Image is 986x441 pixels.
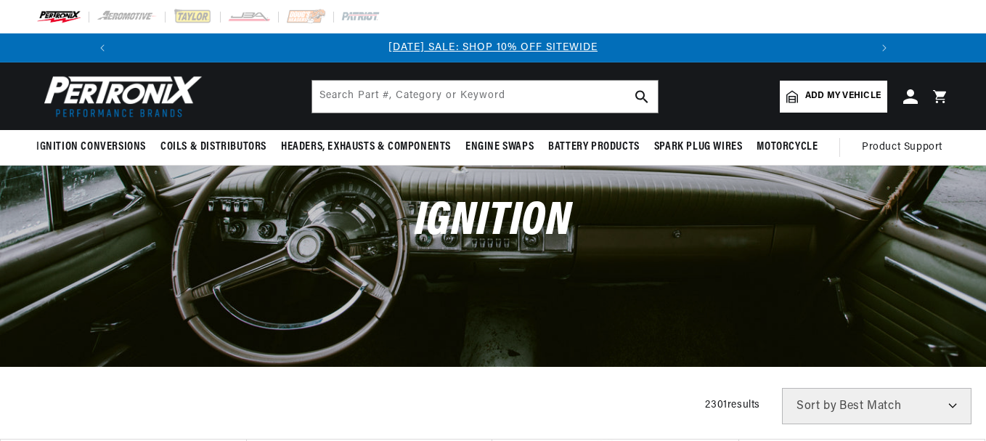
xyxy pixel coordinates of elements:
[780,81,887,113] a: Add my vehicle
[458,130,541,164] summary: Engine Swaps
[757,139,818,155] span: Motorcycle
[862,139,942,155] span: Product Support
[160,139,266,155] span: Coils & Distributors
[647,130,750,164] summary: Spark Plug Wires
[541,130,647,164] summary: Battery Products
[862,130,950,165] summary: Product Support
[153,130,274,164] summary: Coils & Distributors
[626,81,658,113] button: search button
[36,71,203,121] img: Pertronix
[36,139,146,155] span: Ignition Conversions
[415,198,572,246] span: Ignition
[805,89,881,103] span: Add my vehicle
[36,130,153,164] summary: Ignition Conversions
[88,33,117,62] button: Translation missing: en.sections.announcements.previous_announcement
[465,139,534,155] span: Engine Swaps
[117,40,870,56] div: Announcement
[274,130,458,164] summary: Headers, Exhausts & Components
[796,400,836,412] span: Sort by
[749,130,825,164] summary: Motorcycle
[705,400,760,410] span: 2301 results
[117,40,870,56] div: 1 of 3
[281,139,451,155] span: Headers, Exhausts & Components
[548,139,640,155] span: Battery Products
[654,139,743,155] span: Spark Plug Wires
[870,33,899,62] button: Translation missing: en.sections.announcements.next_announcement
[388,42,598,53] a: [DATE] SALE: SHOP 10% OFF SITEWIDE
[782,388,971,424] select: Sort by
[312,81,658,113] input: Search Part #, Category or Keyword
